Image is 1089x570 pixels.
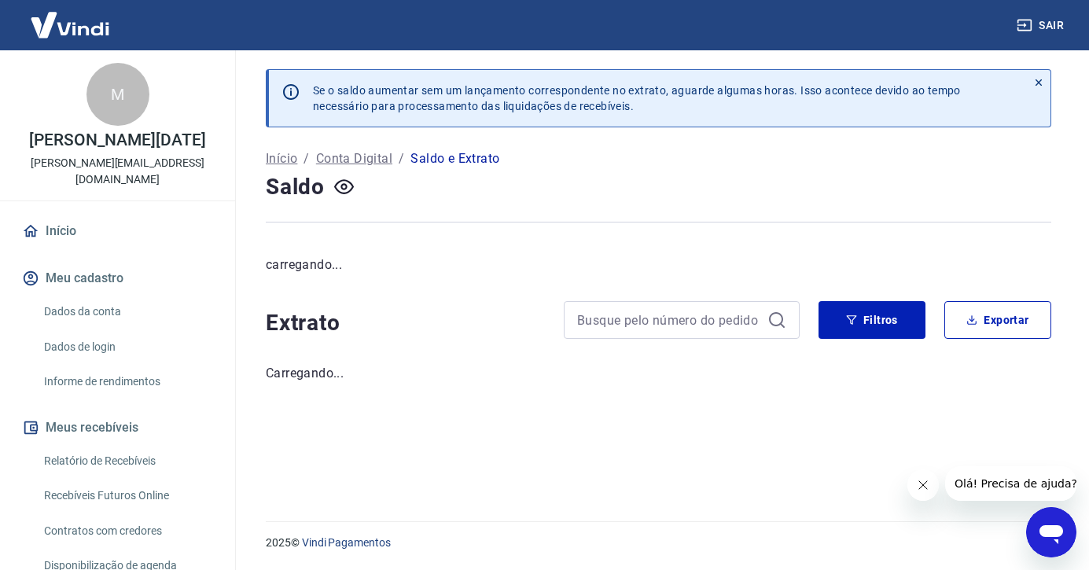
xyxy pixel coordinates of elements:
p: [PERSON_NAME][DATE] [29,132,205,149]
a: Dados da conta [38,296,216,328]
p: / [399,149,404,168]
p: [PERSON_NAME][EMAIL_ADDRESS][DOMAIN_NAME] [13,155,223,188]
a: Início [266,149,297,168]
a: Contratos com credores [38,515,216,547]
iframe: Fechar mensagem [907,469,939,501]
div: M [86,63,149,126]
h4: Extrato [266,307,545,339]
a: Dados de login [38,331,216,363]
p: Saldo e Extrato [410,149,499,168]
iframe: Mensagem da empresa [945,466,1076,501]
button: Sair [1014,11,1070,40]
input: Busque pelo número do pedido [577,308,761,332]
p: carregando... [266,256,1051,274]
button: Meus recebíveis [19,410,216,445]
p: Carregando... [266,364,1051,383]
a: Início [19,214,216,248]
button: Filtros [819,301,925,339]
a: Informe de rendimentos [38,366,216,398]
p: / [304,149,309,168]
p: Se o saldo aumentar sem um lançamento correspondente no extrato, aguarde algumas horas. Isso acon... [313,83,961,114]
p: 2025 © [266,535,1051,551]
a: Conta Digital [316,149,392,168]
span: Olá! Precisa de ajuda? [9,11,132,24]
a: Recebíveis Futuros Online [38,480,216,512]
button: Exportar [944,301,1051,339]
button: Meu cadastro [19,261,216,296]
a: Relatório de Recebíveis [38,445,216,477]
h4: Saldo [266,171,325,203]
img: Vindi [19,1,121,49]
iframe: Botão para abrir a janela de mensagens [1026,507,1076,557]
a: Vindi Pagamentos [302,536,391,549]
